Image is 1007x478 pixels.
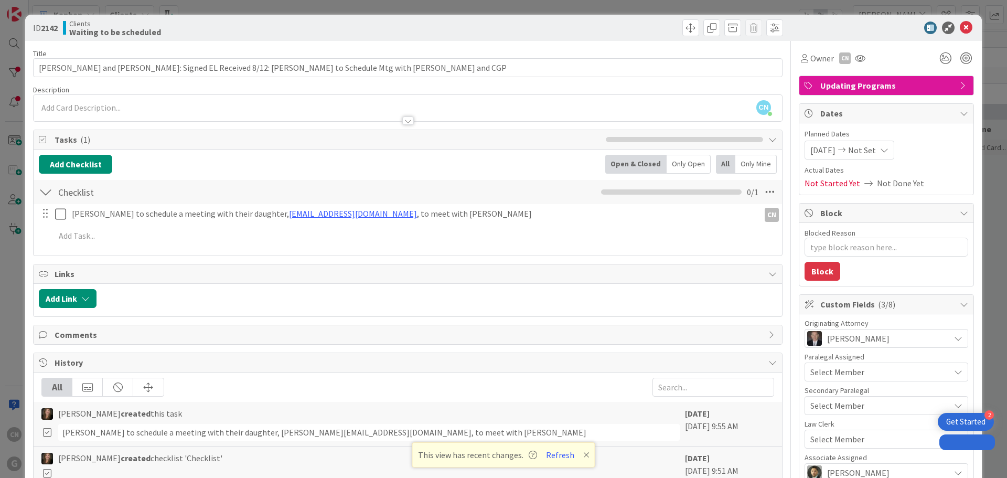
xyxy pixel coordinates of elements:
[55,356,763,369] span: History
[805,353,968,360] div: Paralegal Assigned
[805,177,860,189] span: Not Started Yet
[685,453,710,463] b: [DATE]
[735,155,777,174] div: Only Mine
[685,407,774,441] div: [DATE] 9:55 AM
[69,28,161,36] b: Waiting to be scheduled
[121,408,151,419] b: created
[756,100,771,115] span: CN
[55,133,601,146] span: Tasks
[877,177,924,189] span: Not Done Yet
[58,424,680,441] div: [PERSON_NAME] to schedule a meeting with their daughter, [PERSON_NAME][EMAIL_ADDRESS][DOMAIN_NAME...
[839,52,851,64] div: CN
[820,107,955,120] span: Dates
[58,407,182,420] span: [PERSON_NAME] this task
[542,448,578,462] button: Refresh
[33,22,58,34] span: ID
[121,453,151,463] b: created
[807,331,822,346] img: BG
[289,208,417,219] a: [EMAIL_ADDRESS][DOMAIN_NAME]
[41,408,53,420] img: SB
[820,298,955,311] span: Custom Fields
[39,155,112,174] button: Add Checklist
[39,289,97,308] button: Add Link
[747,186,758,198] span: 0 / 1
[946,417,985,427] div: Get Started
[878,299,895,310] span: ( 3/8 )
[69,19,161,28] span: Clients
[41,453,53,464] img: SB
[805,454,968,461] div: Associate Assigned
[810,52,834,65] span: Owner
[938,413,994,431] div: Open Get Started checklist, remaining modules: 2
[667,155,711,174] div: Only Open
[810,433,864,445] span: Select Member
[418,449,537,461] span: This view has recent changes.
[805,165,968,176] span: Actual Dates
[805,320,968,327] div: Originating Attorney
[33,49,47,58] label: Title
[41,23,58,33] b: 2142
[72,208,755,220] p: [PERSON_NAME] to schedule a meeting with their daughter, , to meet with [PERSON_NAME]
[685,408,710,419] b: [DATE]
[55,268,763,280] span: Links
[33,85,69,94] span: Description
[805,228,855,238] label: Blocked Reason
[810,144,835,156] span: [DATE]
[33,58,783,77] input: type card name here...
[827,332,890,345] span: [PERSON_NAME]
[80,134,90,145] span: ( 1 )
[820,79,955,92] span: Updating Programs
[805,262,840,281] button: Block
[58,452,222,464] span: [PERSON_NAME] checklist 'Checklist'
[805,129,968,140] span: Planned Dates
[55,183,291,201] input: Add Checklist...
[55,328,763,341] span: Comments
[652,378,774,397] input: Search...
[685,452,774,478] div: [DATE] 9:51 AM
[765,208,779,222] div: CN
[820,207,955,219] span: Block
[810,399,864,412] span: Select Member
[805,387,968,394] div: Secondary Paralegal
[42,378,72,396] div: All
[716,155,735,174] div: All
[810,366,864,378] span: Select Member
[848,144,876,156] span: Not Set
[984,410,994,420] div: 2
[605,155,667,174] div: Open & Closed
[805,420,968,428] div: Law Clerk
